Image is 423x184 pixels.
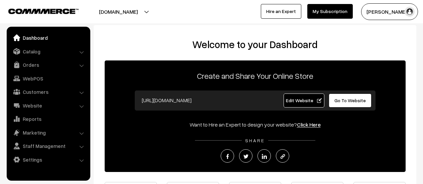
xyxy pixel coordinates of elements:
[286,98,322,103] span: Edit Website
[8,154,88,166] a: Settings
[405,7,415,17] img: user
[8,100,88,112] a: Website
[8,86,88,98] a: Customers
[105,121,406,129] div: Want to Hire an Expert to design your website?
[8,7,67,15] a: COMMMERCE
[76,3,161,20] button: [DOMAIN_NAME]
[334,98,366,103] span: Go To Website
[8,9,79,14] img: COMMMERCE
[242,138,268,143] span: SHARE
[100,38,410,50] h2: Welcome to your Dashboard
[8,72,88,84] a: WebPOS
[284,94,324,108] a: Edit Website
[8,113,88,125] a: Reports
[261,4,301,19] a: Hire an Expert
[307,4,353,19] a: My Subscription
[8,140,88,152] a: Staff Management
[105,70,406,82] p: Create and Share Your Online Store
[8,45,88,57] a: Catalog
[8,32,88,44] a: Dashboard
[8,127,88,139] a: Marketing
[361,3,418,20] button: [PERSON_NAME]
[329,94,372,108] a: Go To Website
[8,59,88,71] a: Orders
[297,121,321,128] a: Click Here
